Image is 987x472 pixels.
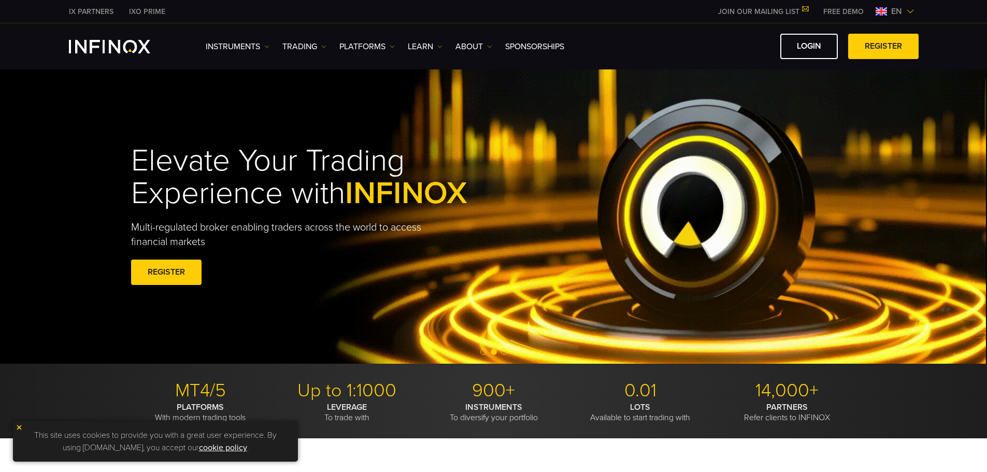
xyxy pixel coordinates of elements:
a: Instruments [206,40,269,53]
p: 14,000+ [718,379,856,402]
span: Go to slide 3 [501,349,507,355]
a: INFINOX [121,6,173,17]
a: JOIN OUR MAILING LIST [710,7,816,16]
strong: LOTS [630,402,650,412]
p: 0.01 [571,379,710,402]
strong: PLATFORMS [177,402,224,412]
h1: Elevate Your Trading Experience with [131,145,516,210]
p: 900+ [424,379,563,402]
a: Learn [408,40,442,53]
p: MT4/5 [131,379,270,402]
img: yellow close icon [16,424,23,431]
a: ABOUT [455,40,492,53]
span: INFINOX [345,175,467,212]
p: Refer clients to INFINOX [718,402,856,423]
p: Available to start trading with [571,402,710,423]
span: en [887,5,906,18]
p: Multi-regulated broker enabling traders across the world to access financial markets [131,220,439,249]
a: INFINOX [61,6,121,17]
p: To trade with [278,402,417,423]
strong: PARTNERS [766,402,808,412]
p: To diversify your portfolio [424,402,563,423]
a: REGISTER [131,260,202,285]
span: Go to slide 2 [491,349,497,355]
p: This site uses cookies to provide you with a great user experience. By using [DOMAIN_NAME], you a... [18,426,293,456]
a: SPONSORSHIPS [505,40,564,53]
a: INFINOX Logo [69,40,175,53]
a: cookie policy [199,442,247,453]
p: Up to 1:1000 [278,379,417,402]
a: REGISTER [848,34,919,59]
a: INFINOX MENU [816,6,871,17]
p: With modern trading tools [131,402,270,423]
a: PLATFORMS [339,40,395,53]
strong: LEVERAGE [327,402,367,412]
a: LOGIN [780,34,838,59]
strong: INSTRUMENTS [465,402,522,412]
a: TRADING [282,40,326,53]
span: Go to slide 1 [480,349,487,355]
